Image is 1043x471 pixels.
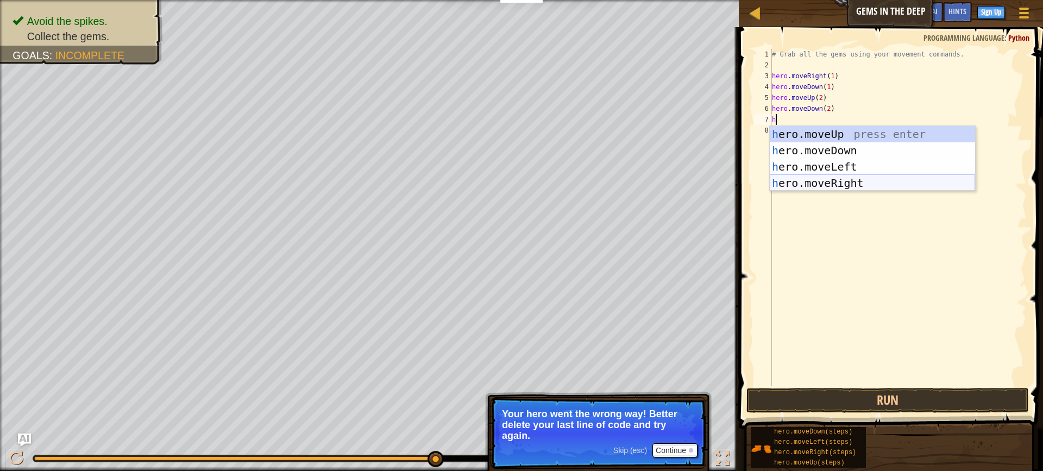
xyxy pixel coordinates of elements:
div: 1 [754,49,772,60]
button: Continue [652,443,698,457]
span: Ask AI [919,6,938,16]
button: Ask AI [18,434,31,447]
p: Your hero went the wrong way! Better delete your last line of code and try again. [502,409,695,441]
img: portrait.png [751,438,771,459]
span: : [1004,33,1008,43]
span: : [49,49,55,61]
button: Toggle fullscreen [712,449,733,471]
div: 7 [754,114,772,125]
span: Programming language [923,33,1004,43]
div: 3 [754,71,772,81]
span: Incomplete [55,49,124,61]
span: hero.moveLeft(steps) [774,438,852,446]
span: hero.moveUp(steps) [774,459,845,467]
span: Collect the gems. [27,30,109,42]
span: hero.moveDown(steps) [774,428,852,436]
button: Ctrl + P: Pause [5,449,27,471]
div: 5 [754,92,772,103]
span: Skip (esc) [613,446,647,455]
div: 2 [754,60,772,71]
div: 6 [754,103,772,114]
div: 4 [754,81,772,92]
span: Python [1008,33,1029,43]
button: Show game menu [1010,2,1038,28]
button: Run [746,388,1029,413]
span: Avoid the spikes. [27,15,108,27]
li: Collect the gems. [12,29,151,44]
span: Hints [948,6,966,16]
button: Sign Up [977,6,1005,19]
li: Avoid the spikes. [12,14,151,29]
button: Ask AI [914,2,943,22]
span: Goals [12,49,49,61]
div: 8 [754,125,772,136]
span: hero.moveRight(steps) [774,449,856,456]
